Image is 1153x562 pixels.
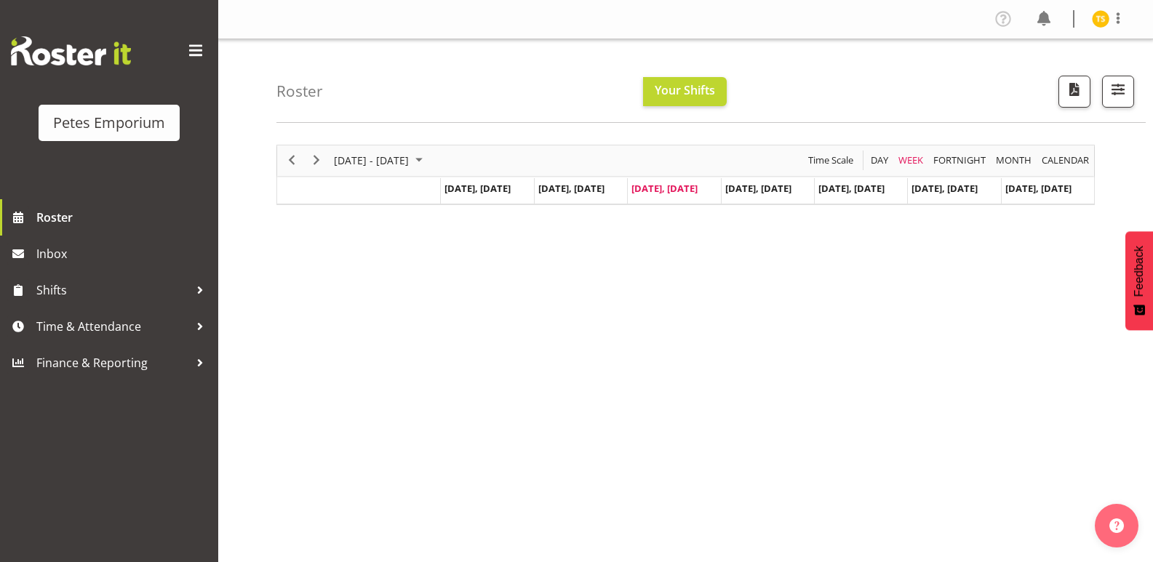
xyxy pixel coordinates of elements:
span: [DATE], [DATE] [444,182,511,195]
span: [DATE] - [DATE] [332,151,410,169]
div: next period [304,145,329,176]
span: Your Shifts [655,82,715,98]
button: Timeline Day [869,151,891,169]
span: [DATE], [DATE] [538,182,605,195]
span: Fortnight [932,151,987,169]
span: [DATE], [DATE] [818,182,885,195]
img: Rosterit website logo [11,36,131,65]
div: Petes Emporium [53,112,165,134]
span: [DATE], [DATE] [725,182,791,195]
button: Timeline Month [994,151,1034,169]
button: Previous [282,151,302,169]
span: Week [897,151,925,169]
button: Your Shifts [643,77,727,106]
div: Timeline Week of August 13, 2025 [276,145,1095,205]
button: Feedback - Show survey [1125,231,1153,330]
button: Next [307,151,327,169]
span: [DATE], [DATE] [911,182,978,195]
img: tamara-straker11292.jpg [1092,10,1109,28]
span: [DATE], [DATE] [1005,182,1072,195]
div: previous period [279,145,304,176]
button: Filter Shifts [1102,76,1134,108]
span: Feedback [1133,246,1146,297]
button: Time Scale [806,151,856,169]
button: Timeline Week [896,151,926,169]
span: Time Scale [807,151,855,169]
span: [DATE], [DATE] [631,182,698,195]
span: calendar [1040,151,1090,169]
span: Month [994,151,1033,169]
span: Day [869,151,890,169]
span: Shifts [36,279,189,301]
img: help-xxl-2.png [1109,518,1124,533]
span: Roster [36,206,211,228]
button: August 2025 [332,151,429,169]
span: Inbox [36,243,211,265]
span: Finance & Reporting [36,352,189,374]
h4: Roster [276,83,323,100]
button: Fortnight [931,151,989,169]
div: August 11 - 17, 2025 [329,145,431,176]
button: Month [1040,151,1092,169]
button: Download a PDF of the roster according to the set date range. [1058,76,1090,108]
span: Time & Attendance [36,316,189,337]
